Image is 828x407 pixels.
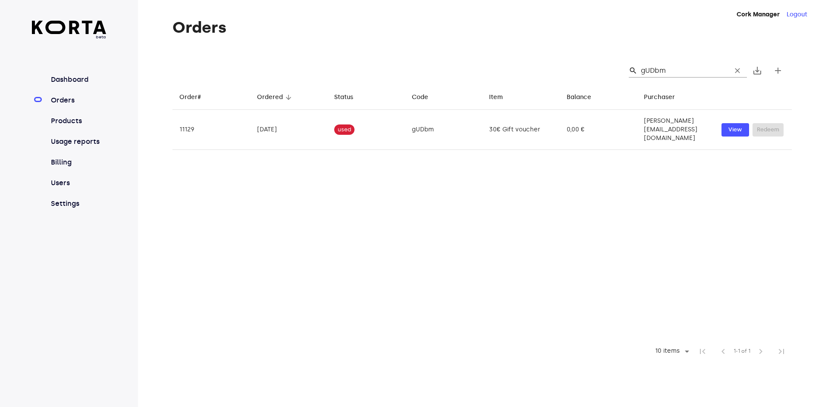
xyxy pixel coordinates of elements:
[747,60,768,81] button: Export
[482,110,560,150] td: 30€ Gift voucher
[172,19,792,36] h1: Orders
[644,92,686,103] span: Purchaser
[629,66,637,75] span: Search
[560,110,637,150] td: 0,00 €
[405,110,483,150] td: gUDbm
[653,348,682,355] div: 10 items
[49,75,107,85] a: Dashboard
[32,34,107,40] span: beta
[649,345,692,358] div: 10 items
[692,341,713,362] span: First Page
[49,157,107,168] a: Billing
[728,61,747,80] button: Clear Search
[257,92,294,103] span: Ordered
[32,21,107,34] img: Korta
[713,341,734,362] span: Previous Page
[49,116,107,126] a: Products
[172,110,250,150] td: 11129
[49,199,107,209] a: Settings
[49,178,107,188] a: Users
[179,92,201,103] div: Order#
[412,92,439,103] span: Code
[737,11,780,18] strong: Cork Manager
[49,95,107,106] a: Orders
[771,341,792,362] span: Last Page
[752,65,762,76] span: save_alt
[285,93,292,101] span: arrow_downward
[179,92,212,103] span: Order#
[567,92,602,103] span: Balance
[250,110,328,150] td: [DATE]
[334,92,353,103] div: Status
[726,125,745,135] span: View
[768,60,788,81] button: Create new gift card
[641,64,724,78] input: Search
[734,347,750,356] span: 1-1 of 1
[257,92,283,103] div: Ordered
[334,92,364,103] span: Status
[489,92,503,103] div: Item
[412,92,428,103] div: Code
[733,66,742,75] span: clear
[567,92,591,103] div: Balance
[637,110,715,150] td: [PERSON_NAME][EMAIL_ADDRESS][DOMAIN_NAME]
[721,123,749,137] button: View
[334,126,354,134] span: used
[32,21,107,40] a: beta
[49,137,107,147] a: Usage reports
[773,65,783,76] span: add
[787,10,807,19] button: Logout
[489,92,514,103] span: Item
[750,341,771,362] span: Next Page
[644,92,675,103] div: Purchaser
